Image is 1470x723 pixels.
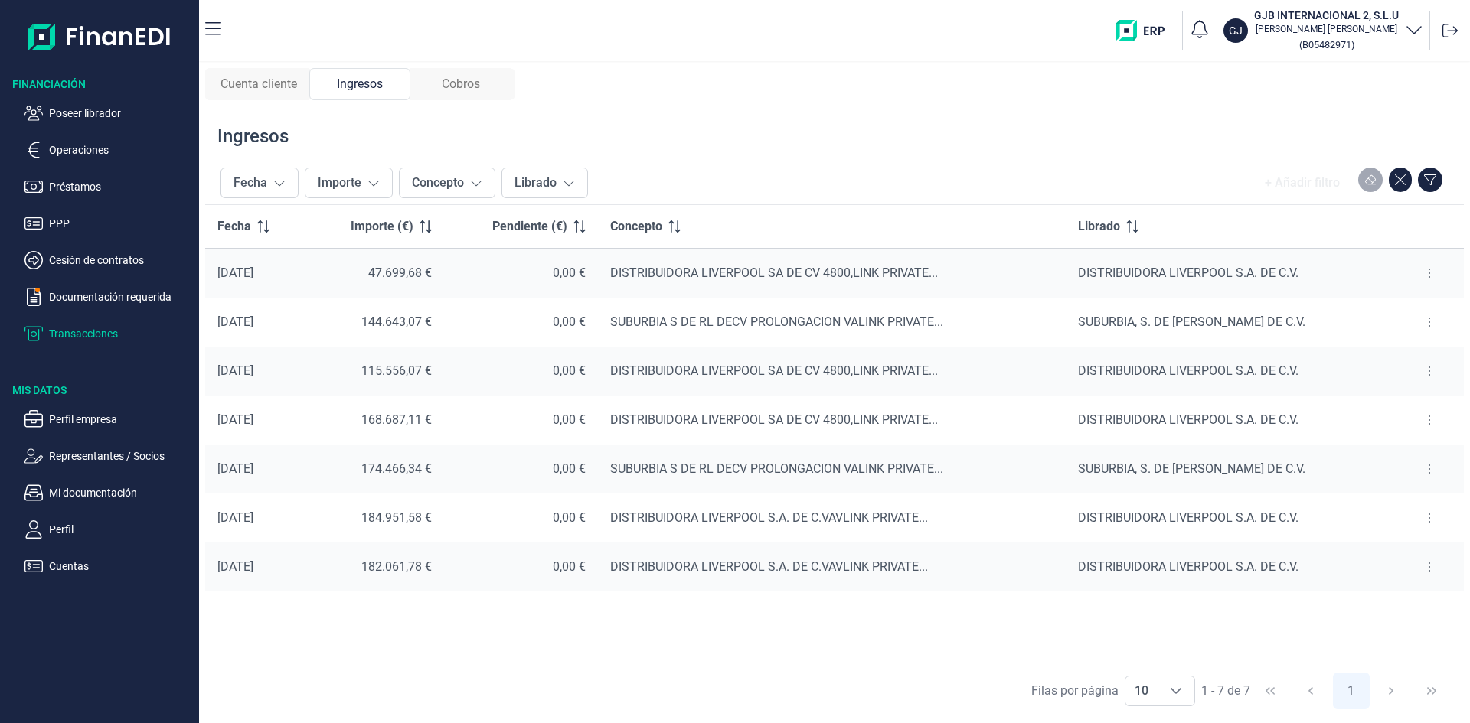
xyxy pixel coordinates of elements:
button: Librado [501,168,588,198]
div: 0,00 € [456,314,586,330]
p: Transacciones [49,324,193,343]
span: DISTRIBUIDORA LIVERPOOL S.A. DE C.V. [1078,265,1298,280]
span: Pendiente (€) [492,217,567,236]
p: Perfil [49,520,193,539]
p: Operaciones [49,141,193,159]
p: Poseer librador [49,104,193,122]
div: [DATE] [217,412,293,428]
div: [DATE] [217,510,293,526]
div: [DATE] [217,265,293,281]
p: Representantes / Socios [49,447,193,465]
span: Fecha [217,217,251,236]
span: SUBURBIA S DE RL DECV PROLONGACION VALINK PRIVATE... [610,461,943,476]
span: DISTRIBUIDORA LIVERPOOL S.A. DE C.V. [1078,559,1298,574]
button: Fecha [220,168,299,198]
span: DISTRIBUIDORA LIVERPOOL SA DE CV 4800,LINK PRIVATE... [610,265,938,280]
div: 184.951,58 € [318,510,432,526]
span: Cobros [442,75,480,93]
div: 0,00 € [456,510,586,526]
div: 0,00 € [456,461,586,477]
small: Copiar cif [1299,39,1354,50]
button: Cuentas [24,557,193,575]
span: Librado [1078,217,1120,236]
span: DISTRIBUIDORA LIVERPOOL SA DE CV 4800,LINK PRIVATE... [610,363,938,378]
button: Representantes / Socios [24,447,193,465]
p: [PERSON_NAME] [PERSON_NAME] [1254,23,1399,35]
span: DISTRIBUIDORA LIVERPOOL S.A. DE C.V. [1078,363,1298,378]
button: Importe [305,168,393,198]
button: Poseer librador [24,104,193,122]
h3: GJB INTERNACIONAL 2, S.L.U [1254,8,1399,23]
span: SUBURBIA S DE RL DECV PROLONGACION VALINK PRIVATE... [610,314,943,329]
div: 0,00 € [456,363,586,379]
div: 0,00 € [456,412,586,428]
p: GJ [1229,23,1243,38]
button: Last Page [1413,673,1450,709]
button: GJGJB INTERNACIONAL 2, S.L.U[PERSON_NAME] [PERSON_NAME](B05482971) [1223,8,1423,54]
button: Concepto [399,168,495,198]
p: Mi documentación [49,484,193,502]
div: Ingresos [309,68,410,100]
div: [DATE] [217,461,293,477]
img: Logo de aplicación [28,12,171,61]
div: 0,00 € [456,559,586,575]
div: [DATE] [217,363,293,379]
span: 1 - 7 de 7 [1201,685,1250,697]
button: Previous Page [1292,673,1329,709]
span: Cuenta cliente [220,75,297,93]
p: PPP [49,214,193,233]
button: Cesión de contratos [24,251,193,269]
div: 0,00 € [456,265,586,281]
p: Documentación requerida [49,288,193,306]
span: SUBURBIA, S. DE [PERSON_NAME] DE C.V. [1078,314,1305,329]
div: 115.556,07 € [318,363,432,379]
span: Concepto [610,217,662,236]
div: Filas por página [1031,682,1119,700]
p: Perfil empresa [49,410,193,428]
span: 10 [1125,676,1158,705]
button: Next Page [1373,673,1410,709]
span: DISTRIBUIDORA LIVERPOOL S.A. DE C.V. [1078,412,1298,427]
div: 168.687,11 € [318,412,432,428]
div: 182.061,78 € [318,559,432,575]
span: Importe (€) [351,217,413,236]
div: Choose [1158,676,1194,705]
p: Préstamos [49,177,193,196]
button: Documentación requerida [24,288,193,306]
div: 174.466,34 € [318,461,432,477]
button: Perfil [24,520,193,539]
button: Perfil empresa [24,410,193,428]
span: DISTRIBUIDORA LIVERPOOL SA DE CV 4800,LINK PRIVATE... [610,412,938,427]
div: [DATE] [217,314,293,330]
button: Transacciones [24,324,193,343]
p: Cesión de contratos [49,251,193,269]
div: Cobros [410,68,511,100]
button: PPP [24,214,193,233]
div: [DATE] [217,559,293,575]
button: First Page [1252,673,1289,709]
button: Page 1 [1333,673,1370,709]
button: Préstamos [24,177,193,196]
p: Cuentas [49,557,193,575]
span: DISTRIBUIDORA LIVERPOOL S.A. DE C.VAVLINK PRIVATE... [610,559,928,574]
span: Ingresos [337,75,383,93]
button: Operaciones [24,141,193,159]
span: DISTRIBUIDORA LIVERPOOL S.A. DE C.VAVLINK PRIVATE... [610,510,928,525]
span: DISTRIBUIDORA LIVERPOOL S.A. DE C.V. [1078,510,1298,525]
div: 144.643,07 € [318,314,432,330]
div: Cuenta cliente [208,68,309,100]
span: SUBURBIA, S. DE [PERSON_NAME] DE C.V. [1078,461,1305,476]
button: Mi documentación [24,484,193,502]
img: erp [1116,20,1176,41]
div: Ingresos [217,124,289,148]
div: 47.699,68 € [318,265,432,281]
